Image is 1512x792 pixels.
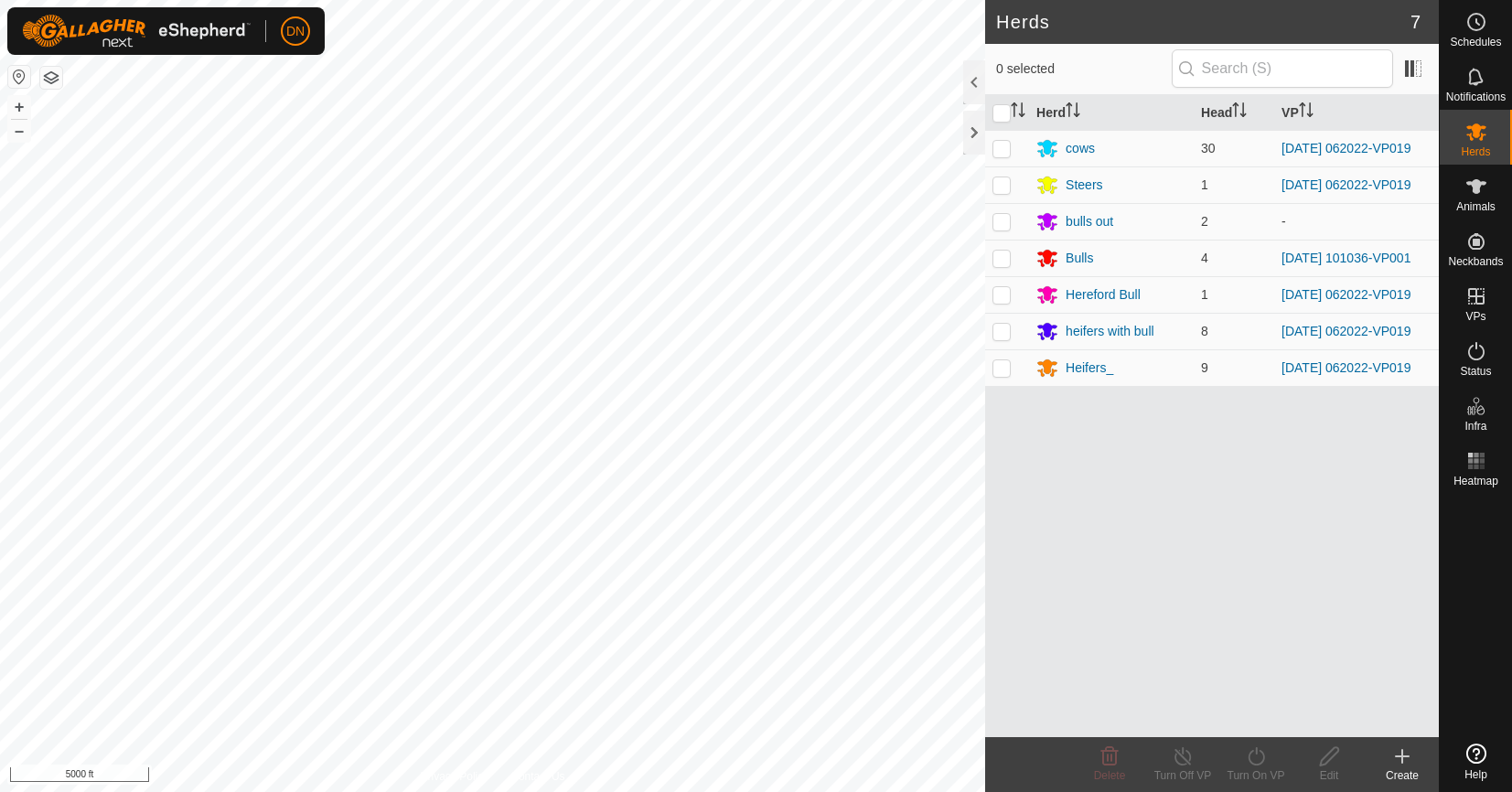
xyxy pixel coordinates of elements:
[1066,249,1093,268] div: Bulls
[1464,421,1486,432] span: Infra
[1172,49,1393,88] input: Search (S)
[8,66,30,88] button: Reset Map
[1450,37,1501,48] span: Schedules
[996,11,1410,33] h2: Herds
[1299,105,1314,120] p-sorticon: Activate to sort
[8,96,30,118] button: +
[1029,95,1194,131] th: Herd
[1448,256,1503,267] span: Neckbands
[421,768,489,785] a: Privacy Policy
[40,67,62,89] button: Map Layers
[1465,311,1485,322] span: VPs
[1201,141,1216,155] span: 30
[1440,736,1512,787] a: Help
[1066,176,1102,195] div: Steers
[1281,287,1410,302] a: [DATE] 062022-VP019
[1453,476,1498,487] span: Heatmap
[1461,146,1490,157] span: Herds
[1281,324,1410,338] a: [DATE] 062022-VP019
[1066,285,1141,305] div: Hereford Bull
[1094,769,1126,782] span: Delete
[1066,105,1080,120] p-sorticon: Activate to sort
[1066,139,1095,158] div: cows
[8,120,30,142] button: –
[1292,767,1366,784] div: Edit
[510,768,564,785] a: Contact Us
[1281,360,1410,375] a: [DATE] 062022-VP019
[1446,91,1506,102] span: Notifications
[1464,769,1487,780] span: Help
[1410,8,1421,36] span: 7
[1194,95,1274,131] th: Head
[1201,324,1208,338] span: 8
[1219,767,1292,784] div: Turn On VP
[1066,359,1113,378] div: Heifers_
[1456,201,1496,212] span: Animals
[1366,767,1439,784] div: Create
[1066,212,1113,231] div: bulls out
[1274,203,1439,240] td: -
[1232,105,1247,120] p-sorticon: Activate to sort
[1146,767,1219,784] div: Turn Off VP
[996,59,1172,79] span: 0 selected
[22,15,251,48] img: Gallagher Logo
[1201,251,1208,265] span: 4
[1281,141,1410,155] a: [DATE] 062022-VP019
[1201,214,1208,229] span: 2
[1460,366,1491,377] span: Status
[286,22,305,41] span: DN
[1274,95,1439,131] th: VP
[1201,287,1208,302] span: 1
[1066,322,1154,341] div: heifers with bull
[1201,360,1208,375] span: 9
[1201,177,1208,192] span: 1
[1281,177,1410,192] a: [DATE] 062022-VP019
[1011,105,1025,120] p-sorticon: Activate to sort
[1281,251,1410,265] a: [DATE] 101036-VP001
